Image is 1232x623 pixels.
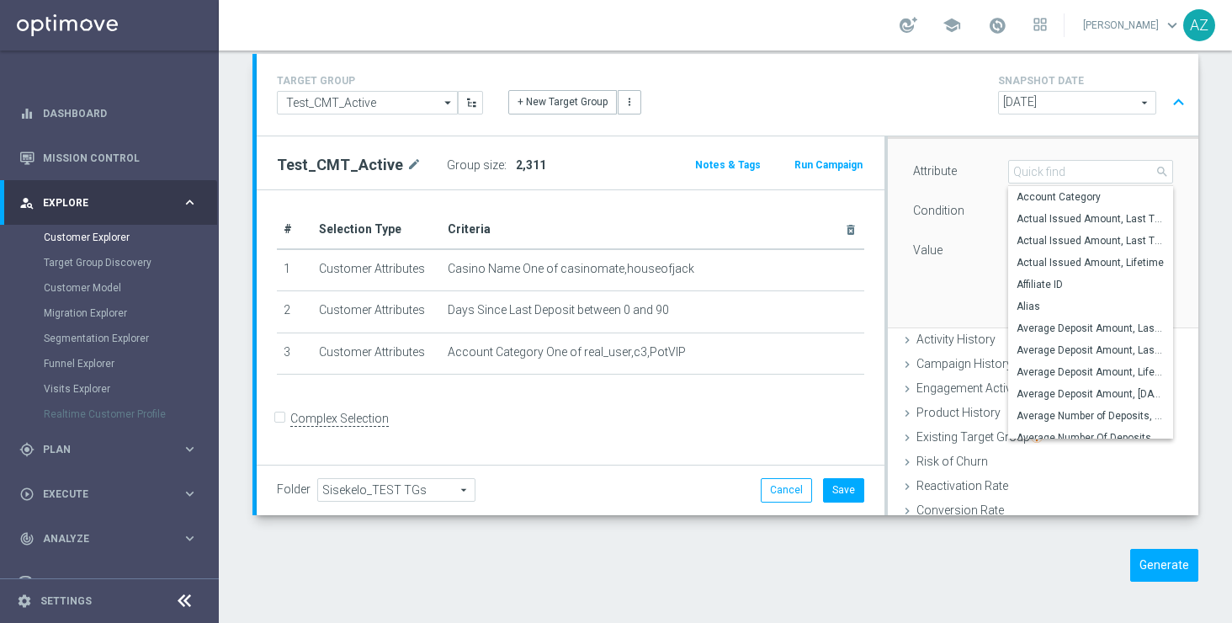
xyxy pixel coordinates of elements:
th: # [277,210,312,249]
i: keyboard_arrow_right [182,486,198,502]
span: Alias [1017,300,1165,313]
span: Average Number Of Deposits, Last Three Months [1017,431,1165,445]
div: Customer Model [44,275,217,301]
button: person_search Explore keyboard_arrow_right [19,196,199,210]
span: Execute [43,489,182,499]
i: delete_forever [844,223,858,237]
span: Account Category [1017,190,1165,204]
button: gps_fixed Plan keyboard_arrow_right [19,443,199,456]
span: Activity History [916,333,996,346]
button: Save [823,478,864,502]
span: Actual Issued Amount, Last Three Months [1017,212,1165,226]
h4: TARGET GROUP [277,75,483,87]
span: Average Deposit Amount, [DATE] [1017,387,1165,401]
i: track_changes [19,531,35,546]
a: Customer Explorer [44,231,175,244]
span: search [1155,165,1169,178]
button: Notes & Tags [693,156,762,174]
i: keyboard_arrow_right [182,530,198,546]
span: Criteria [448,222,491,236]
lable: Attribute [913,164,957,178]
div: Analyze [19,531,182,546]
i: play_circle_outline [19,487,35,502]
a: Segmentation Explorer [44,332,175,345]
button: expand_less [1166,87,1191,119]
h4: SNAPSHOT DATE [998,75,1192,87]
div: Segmentation Explorer [44,326,217,351]
span: Account Category One of real_user,c3,PotVIP [448,345,686,359]
span: Affiliate ID [1017,278,1165,291]
a: Visits Explorer [44,382,175,396]
a: Funnel Explorer [44,357,175,370]
span: school [943,16,961,35]
button: Cancel [761,478,812,502]
label: Complex Selection [290,411,389,427]
i: person_search [19,195,35,210]
button: + New Target Group [508,90,617,114]
div: Plan [19,442,182,457]
span: Plan [43,445,182,455]
label: : [504,158,507,173]
span: Campaign History [916,357,1012,370]
span: Average Deposit Amount, Last Two Weeks [1017,343,1165,357]
td: 2 [277,291,312,333]
span: Average Deposit Amount, Last Three Months [1017,322,1165,335]
a: Dashboard [43,91,198,136]
label: Value [913,242,943,258]
button: Data Studio keyboard_arrow_right [19,577,199,590]
span: Engagement Activity [916,381,1023,395]
i: gps_fixed [19,442,35,457]
div: track_changes Analyze keyboard_arrow_right [19,532,199,546]
div: Dashboard [19,91,198,136]
span: Risk of Churn [916,455,988,468]
button: play_circle_outline Execute keyboard_arrow_right [19,487,199,501]
button: Generate [1130,549,1198,582]
div: Mission Control [19,136,198,180]
td: Customer Attributes [312,291,442,333]
span: Explore [43,198,182,208]
span: Casino Name One of casinomate,houseofjack [448,262,694,276]
i: keyboard_arrow_right [182,194,198,210]
span: keyboard_arrow_down [1163,16,1182,35]
th: Selection Type [312,210,442,249]
button: equalizer Dashboard [19,107,199,120]
span: Actual Issued Amount, Lifetime [1017,256,1165,269]
div: Funnel Explorer [44,351,217,376]
i: keyboard_arrow_right [182,575,198,591]
span: 2,311 [516,158,546,172]
button: more_vert [618,90,641,114]
div: Data Studio [19,576,182,591]
i: more_vert [624,96,635,108]
button: Mission Control [19,152,199,165]
span: Average Deposit Amount, Lifetime [1017,365,1165,379]
span: Average Number of Deposits, Last Month [1017,409,1165,423]
a: Target Group Discovery [44,256,175,269]
span: Conversion Rate [916,503,1004,517]
i: equalizer [19,106,35,121]
label: Folder [277,482,311,497]
span: Days Since Last Deposit between 0 and 90 [448,303,669,317]
button: Run Campaign [793,156,864,174]
span: Actual Issued Amount, Last Two Weeks [1017,234,1165,248]
a: Mission Control [43,136,198,180]
i: keyboard_arrow_right [182,441,198,457]
a: Settings [40,596,92,606]
h2: Test_CMT_Active [277,155,403,175]
i: arrow_drop_down [440,92,457,114]
span: Reactivation Rate [916,479,1008,493]
div: Explore [19,195,182,210]
div: Visits Explorer [44,376,217,402]
a: [PERSON_NAME]keyboard_arrow_down [1081,13,1183,38]
div: Migration Explorer [44,301,217,326]
lable: Condition [913,204,964,217]
div: Realtime Customer Profile [44,402,217,427]
label: Group size [447,158,504,173]
div: AZ [1183,9,1215,41]
input: Quick find [1008,160,1173,184]
input: Select Existing or Create New [277,91,458,114]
